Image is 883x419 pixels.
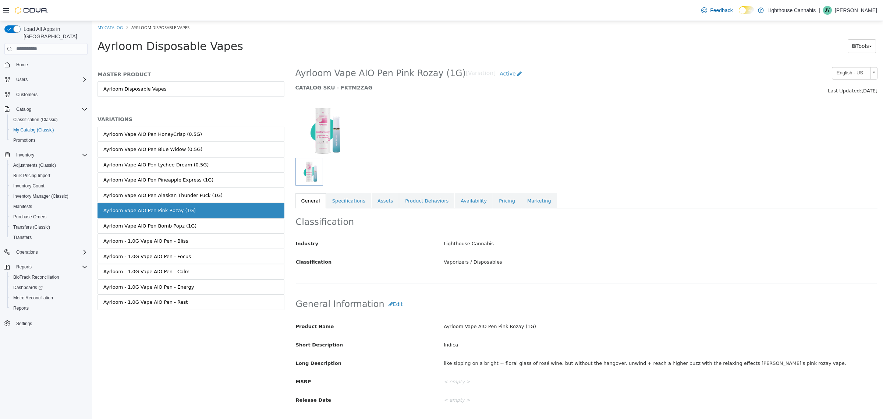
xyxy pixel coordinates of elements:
div: Ayrloom Vape AIO Pen Pink Rozay (1G) [11,186,104,193]
span: Transfers (Classic) [13,224,50,230]
button: Operations [13,248,41,257]
a: Inventory Count [10,182,47,190]
button: Operations [1,247,91,257]
div: Ayrloom - 1.0G Vape AIO Pen - Energy [11,263,102,270]
span: Load All Apps in [GEOGRAPHIC_DATA] [21,25,88,40]
span: Ayrloom Disposable Vapes [6,19,151,32]
span: [DATE] [769,67,786,73]
a: Product Behaviors [307,172,362,188]
p: [PERSON_NAME] [835,6,877,15]
span: Manifests [13,204,32,209]
div: Ayrloom - 1.0G Vape AIO Pen - Bliss [11,216,96,224]
span: Purchase Orders [10,212,88,221]
span: Long Description [204,339,249,345]
span: Inventory [16,152,34,158]
a: Purchase Orders [10,212,50,221]
a: Marketing [429,172,465,188]
span: Purchase Orders [13,214,47,220]
span: Home [13,60,88,69]
img: Cova [15,7,48,14]
div: Jessie Yao [823,6,832,15]
div: Ayrloom - 1.0G Vape AIO Pen - Focus [11,232,99,239]
span: Release Date [204,376,240,382]
button: Purchase Orders [7,212,91,222]
span: Dashboards [13,285,43,291]
div: Ayrloom Vape AIO Pen Pineapple Express (1G) [11,155,121,163]
button: Inventory Count [7,181,91,191]
button: Home [1,59,91,70]
span: Transfers [13,235,32,240]
p: Lighthouse Cannabis [767,6,816,15]
span: Short Description [204,321,251,327]
button: Customers [1,89,91,100]
span: Inventory Manager (Classic) [10,192,88,201]
span: Settings [16,321,32,327]
span: MSRP [204,358,219,363]
span: Customers [16,92,38,98]
span: Ayrloom Disposable Vapes [39,4,97,9]
span: Last Updated: [736,67,769,73]
button: Metrc Reconciliation [7,293,91,303]
div: Ayrloom Vape AIO Pen Lychee Dream (0.5G) [11,140,117,148]
div: like sipping on a bright + floral glass of rosé wine, but without the hangover. unwind + reach a ... [346,336,791,349]
span: JY [825,6,830,15]
div: Ayrloom Vape AIO Pen Pink Rozay (1G) [346,299,791,312]
a: Feedback [698,3,735,18]
a: My Catalog (Classic) [10,126,57,134]
button: Inventory [1,150,91,160]
a: Transfers (Classic) [10,223,53,232]
span: Operations [16,249,38,255]
div: Ayrloom - 1.0G Vape AIO Pen - Rest [11,278,96,285]
a: English - US [740,46,786,59]
span: Users [13,75,88,84]
a: Transfers [10,233,35,242]
button: Classification (Classic) [7,115,91,125]
nav: Complex example [4,56,88,348]
span: Reports [16,264,32,270]
span: Feedback [710,7,733,14]
span: Bulk Pricing Import [13,173,50,179]
a: Settings [13,319,35,328]
span: Transfers (Classic) [10,223,88,232]
button: Manifests [7,201,91,212]
small: [Variation] [374,50,404,56]
p: | [819,6,820,15]
input: Dark Mode [739,6,754,14]
a: Specifications [234,172,279,188]
span: Reports [13,263,88,271]
span: Inventory Manager (Classic) [13,193,68,199]
a: Availability [363,172,401,188]
span: Transfers [10,233,88,242]
h5: VARIATIONS [6,95,192,102]
span: Users [16,77,28,82]
span: Promotions [10,136,88,145]
a: Home [13,60,31,69]
a: Customers [13,90,40,99]
a: Inventory Manager (Classic) [10,192,71,201]
span: Dashboards [10,283,88,292]
span: Inventory Count [13,183,45,189]
div: Indica [346,318,791,331]
button: Edit [292,277,315,290]
div: < empty > [346,373,791,386]
span: Ayrloom Vape AIO Pen Pink Rozay (1G) [203,47,374,58]
button: Catalog [1,104,91,115]
div: < empty > [346,355,791,367]
button: Transfers (Classic) [7,222,91,232]
span: My Catalog (Classic) [10,126,88,134]
button: BioTrack Reconciliation [7,272,91,282]
span: Catalog [13,105,88,114]
span: English - US [740,46,776,58]
a: Reports [10,304,32,313]
span: Product Name [204,303,242,308]
span: Adjustments (Classic) [10,161,88,170]
a: Ayrloom Disposable Vapes [6,60,192,76]
a: Assets [280,172,307,188]
a: Dashboards [10,283,46,292]
span: Manifests [10,202,88,211]
a: Pricing [401,172,429,188]
span: Settings [13,318,88,328]
a: BioTrack Reconciliation [10,273,62,282]
button: Catalog [13,105,34,114]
